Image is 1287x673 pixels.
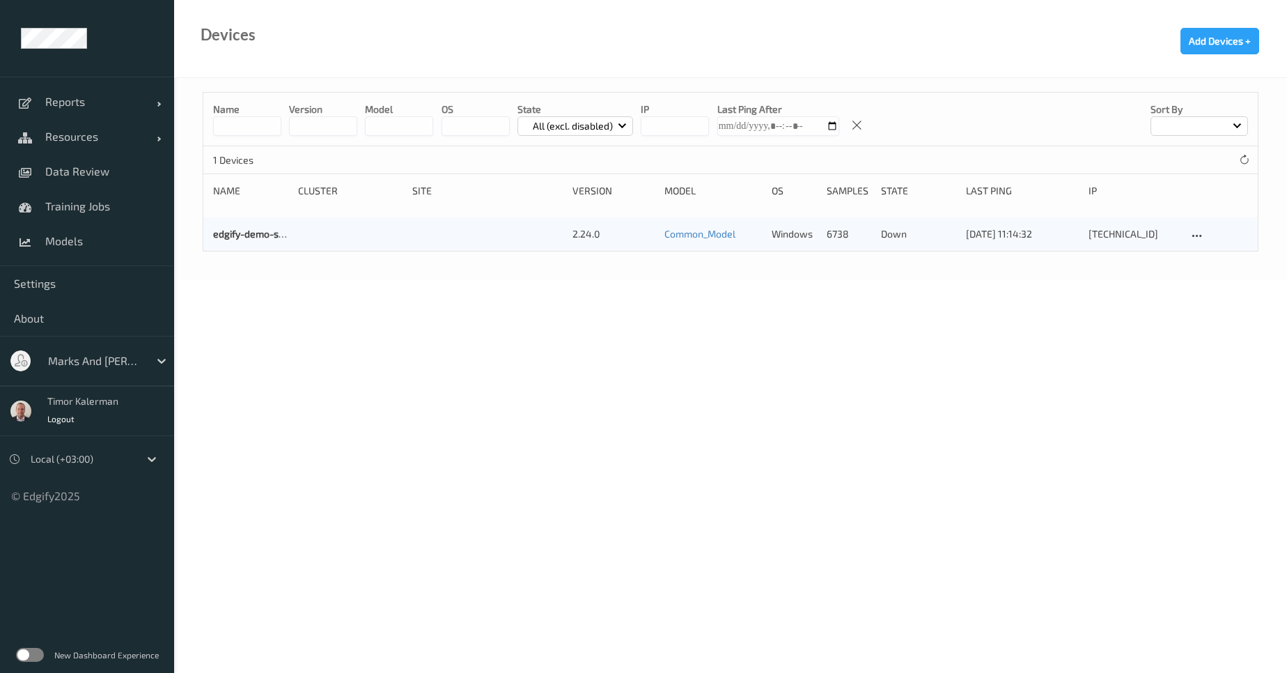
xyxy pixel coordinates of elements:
div: State [881,184,956,198]
p: Name [213,102,281,116]
div: Model [664,184,762,198]
p: down [881,227,956,241]
button: Add Devices + [1180,28,1259,54]
p: State [517,102,634,116]
div: Cluster [298,184,403,198]
p: 1 Devices [213,153,318,167]
div: [TECHNICAL_ID] [1089,227,1178,241]
a: edgify-demo-sco [213,228,289,240]
p: Sort by [1150,102,1248,116]
div: 2.24.0 [572,227,655,241]
p: model [365,102,433,116]
div: Last Ping [966,184,1079,198]
div: 6738 [827,227,872,241]
p: All (excl. disabled) [528,119,618,133]
p: OS [442,102,510,116]
p: Last Ping After [717,102,839,116]
div: [DATE] 11:14:32 [966,227,1079,241]
div: Samples [827,184,872,198]
div: Devices [201,28,256,42]
div: OS [772,184,817,198]
p: windows [772,227,817,241]
p: IP [641,102,709,116]
div: Name [213,184,288,198]
a: Common_Model [664,228,735,240]
div: ip [1089,184,1178,198]
div: version [572,184,655,198]
div: Site [412,184,562,198]
p: version [289,102,357,116]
